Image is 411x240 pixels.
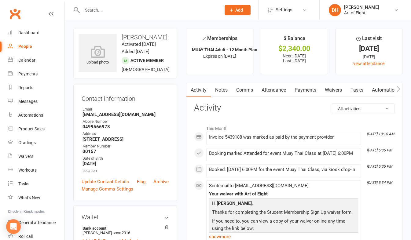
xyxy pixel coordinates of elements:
a: Activity [186,83,211,97]
div: Art of Eight [344,10,379,16]
strong: 0499566978 [83,124,169,129]
button: Add [225,5,251,15]
div: What's New [18,195,40,200]
span: [DEMOGRAPHIC_DATA] [122,67,170,72]
div: $2,340.00 [266,45,322,52]
p: Next: [DATE] Last: [DATE] [266,53,322,63]
a: Workouts [8,163,64,177]
div: upload photo [79,45,117,66]
a: Product Sales [8,122,64,136]
a: Waivers [8,150,64,163]
strong: [EMAIL_ADDRESS][DOMAIN_NAME] [83,112,169,117]
div: Product Sales [18,126,45,131]
p: Thanks for completing the Student Membership Sign Up waiver form. [211,209,357,217]
div: [DATE] [341,53,397,60]
div: [DATE] [341,45,397,52]
a: Tasks [8,177,64,191]
a: What's New [8,191,64,205]
div: General attendance [18,220,56,225]
a: Dashboard [8,26,64,40]
div: Location [83,168,169,174]
time: Added [DATE] [122,49,149,54]
div: Roll call [18,234,33,239]
i: [DATE] 5:34 PM [367,180,392,185]
i: [DATE] 5:35 PM [367,148,392,152]
a: Reports [8,81,64,95]
div: People [18,44,32,49]
a: General attendance kiosk mode [8,216,64,230]
a: Notes [211,83,232,97]
div: Mobile Number [83,119,169,125]
div: Tasks [18,181,29,186]
h3: Activity [194,103,394,113]
a: Attendance [257,83,290,97]
span: Settings [276,3,292,17]
h3: [PERSON_NAME] [79,34,172,41]
div: Gradings [18,140,36,145]
strong: 00157 [83,149,169,154]
strong: [PERSON_NAME] [217,201,252,206]
div: Workouts [18,168,37,173]
a: view attendance [353,61,384,66]
p: Hi , [211,200,357,209]
div: Your waiver with Art of Eight [209,191,358,197]
div: Memberships [202,35,237,46]
div: Messages [18,99,38,104]
div: Member Number [83,144,169,149]
a: Clubworx [7,6,23,21]
input: Search... [80,6,217,14]
strong: [STREET_ADDRESS] [83,136,169,142]
a: Waivers [321,83,346,97]
li: [PERSON_NAME] [82,225,169,236]
div: Calendar [18,58,35,63]
a: Automations [368,83,404,97]
a: Automations [8,108,64,122]
strong: [DATE] [83,161,169,166]
a: Manage Comms Settings [82,185,133,193]
span: Add [235,8,243,13]
span: xxxx 2916 [113,231,130,235]
div: Payments [18,71,38,76]
i: ✓ [202,36,206,42]
div: Dashboard [18,30,39,35]
div: [PERSON_NAME] [344,5,379,10]
a: Calendar [8,53,64,67]
span: Active member [130,58,164,63]
span: Sent email to [EMAIL_ADDRESS][DOMAIN_NAME] [209,183,309,188]
strong: Bank account [83,226,166,231]
i: [DATE] 10:16 AM [367,132,394,136]
div: DH [329,4,341,16]
a: People [8,40,64,53]
a: Update Contact Details [82,178,129,185]
a: Payments [8,67,64,81]
a: Comms [232,83,257,97]
h3: Contact information [82,93,169,102]
a: Tasks [346,83,368,97]
div: Email [83,107,169,112]
div: Date of Birth [83,156,169,162]
div: Waivers [18,154,33,159]
div: Invoice 5439188 was marked as paid by the payment provider [209,135,358,140]
time: Activated [DATE] [122,42,156,47]
a: Messages [8,95,64,108]
a: Gradings [8,136,64,150]
div: Booking marked Attended for event Muay Thai Class at [DATE] 6:00PM [209,151,358,156]
p: If you need to, you can view a copy of your waiver online any time using the link below: [211,217,357,234]
div: Address [83,131,169,137]
li: This Month [194,122,394,132]
div: Open Intercom Messenger [6,219,21,234]
a: Archive [153,178,169,185]
div: Booked: [DATE] 6:00PM for the event Muay Thai Class, via kiosk drop-in [209,167,358,172]
div: Last visit [356,35,382,45]
h3: Wallet [82,214,169,220]
a: Flag [137,178,145,185]
strong: MUAY THAI Adult - 12 Month Plan [192,47,257,52]
i: [DATE] 5:35 PM [367,164,392,169]
span: Expires on [DATE] [203,54,236,59]
div: $ Balance [284,35,305,45]
div: Reports [18,85,33,90]
div: Automations [18,113,43,118]
a: Payments [290,83,321,97]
